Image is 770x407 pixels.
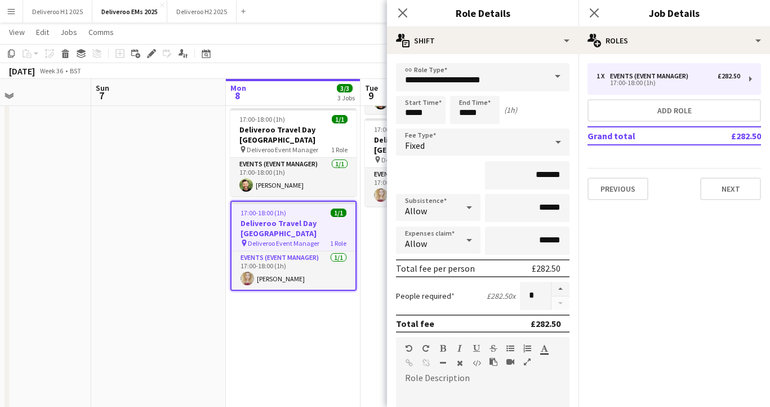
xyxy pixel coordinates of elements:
button: Add role [587,99,761,122]
div: £282.50 [531,318,560,329]
div: Total fee per person [396,263,475,274]
span: 17:00-18:00 (1h) [241,209,286,217]
h3: Deliveroo Travel Day [GEOGRAPHIC_DATA] [230,125,357,145]
app-job-card: 17:00-18:00 (1h)1/1Deliveroo Travel Day [GEOGRAPHIC_DATA] Deliveroo Event Manager1 RoleEvents (Ev... [230,201,357,291]
a: Edit [32,25,54,39]
button: Text Color [540,344,548,353]
button: Horizontal Line [439,359,447,368]
span: Jobs [60,27,77,37]
div: [DATE] [9,65,35,77]
div: £282.50 x [487,291,515,301]
div: 17:00-18:00 (1h) [597,80,740,86]
a: Jobs [56,25,82,39]
span: Comms [88,27,114,37]
button: Underline [473,344,480,353]
span: 17:00-18:00 (1h) [374,125,420,134]
span: 1/1 [332,115,348,123]
app-card-role: Events (Event Manager)1/117:00-18:00 (1h)[PERSON_NAME] [232,251,355,290]
button: Fullscreen [523,357,531,366]
span: Sun [96,83,109,93]
span: 9 [363,89,378,102]
a: View [5,25,29,39]
button: Deliveroo H2 2025 [167,1,237,23]
a: Comms [84,25,118,39]
div: Total fee [396,318,434,329]
button: Bold [439,344,447,353]
span: 1 Role [331,145,348,154]
button: Previous [587,178,648,200]
div: £282.50 [532,263,560,274]
span: 8 [229,89,246,102]
span: 1/1 [331,209,346,217]
span: Deliveroo Event Manager [248,239,319,247]
app-card-role: Events (Event Manager)1/117:00-18:00 (1h)[PERSON_NAME] [365,168,491,206]
span: Tue [365,83,378,93]
span: Deliveroo Event Manager [247,145,318,154]
label: People required [396,291,455,301]
span: Week 36 [37,67,65,75]
span: Mon [230,83,246,93]
button: Next [700,178,761,200]
button: Clear Formatting [456,359,464,368]
div: Events (Event Manager) [610,72,693,80]
span: Allow [405,238,427,249]
span: View [9,27,25,37]
button: Paste as plain text [489,357,497,366]
td: Grand total [587,127,694,145]
button: Increase [551,282,569,297]
app-card-role: Events (Event Manager)1/117:00-18:00 (1h)[PERSON_NAME] [230,158,357,196]
span: 3/3 [337,84,353,92]
h3: Job Details [578,6,770,20]
button: Deliveroo H1 2025 [23,1,92,23]
button: Strikethrough [489,344,497,353]
div: 1 x [597,72,610,80]
button: Insert video [506,357,514,366]
button: Italic [456,344,464,353]
span: Allow [405,205,427,216]
div: Shift [387,27,578,54]
span: Fixed [405,140,425,151]
app-job-card: 17:00-18:00 (1h)1/1Deliveroo Travel Day [GEOGRAPHIC_DATA] Deliveroo Event Manager1 RoleEvents (Ev... [230,108,357,196]
span: 7 [94,89,109,102]
span: Edit [36,27,49,37]
div: £282.50 [718,72,740,80]
div: 3 Jobs [337,94,355,102]
span: 1 Role [330,239,346,247]
app-job-card: 17:00-18:00 (1h)1/1Deliveroo Full Day - [GEOGRAPHIC_DATA] Deliveroo Event Manager1 RoleEvents (Ev... [365,118,491,206]
button: Deliveroo EMs 2025 [92,1,167,23]
button: Redo [422,344,430,353]
div: BST [70,67,81,75]
span: 17:00-18:00 (1h) [239,115,285,123]
h3: Role Details [387,6,578,20]
div: (1h) [504,105,517,115]
button: Unordered List [506,344,514,353]
button: Ordered List [523,344,531,353]
span: Deliveroo Event Manager [381,156,453,164]
h3: Deliveroo Travel Day [GEOGRAPHIC_DATA] [232,218,355,238]
td: £282.50 [694,127,761,145]
button: HTML Code [473,359,480,368]
h3: Deliveroo Full Day - [GEOGRAPHIC_DATA] [365,135,491,155]
button: Undo [405,344,413,353]
div: Roles [578,27,770,54]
